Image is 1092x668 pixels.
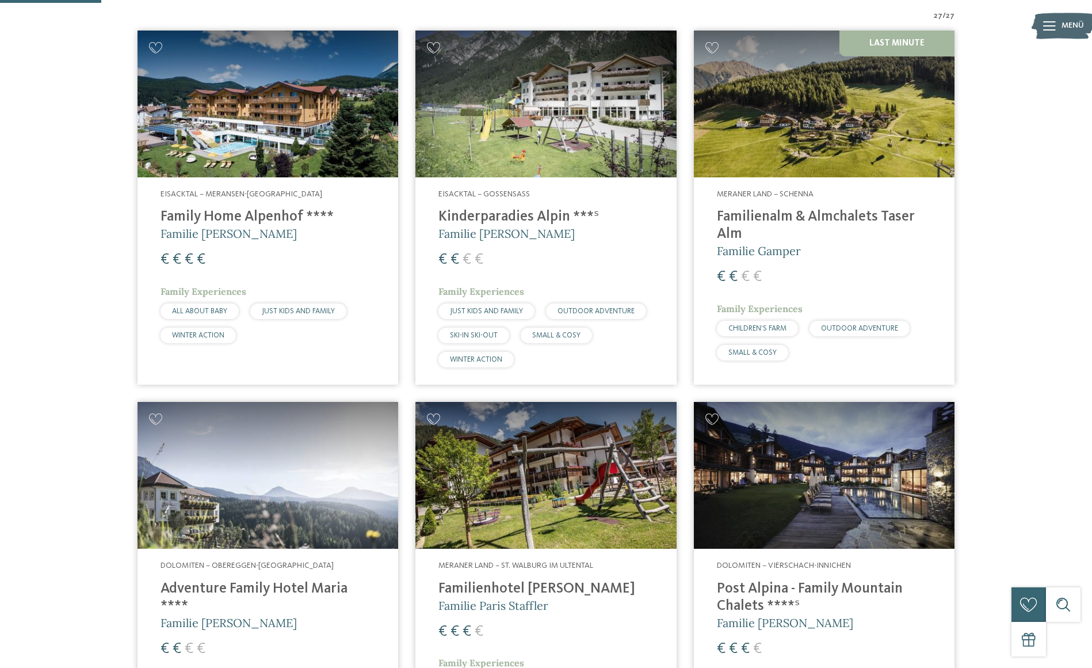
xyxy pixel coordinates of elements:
span: € [717,642,726,656]
span: OUTDOOR ADVENTURE [558,308,635,315]
span: € [753,642,762,656]
span: CHILDREN’S FARM [728,325,786,332]
span: Meraner Land – St. Walburg im Ultental [438,561,593,570]
span: JUST KIDS AND FAMILY [262,308,335,315]
span: OUTDOOR ADVENTURE [821,325,898,332]
span: € [753,270,762,284]
span: 27 [946,10,954,22]
span: Dolomiten – Obereggen-[GEOGRAPHIC_DATA] [161,561,334,570]
span: Familie Gamper [717,244,801,258]
span: Eisacktal – Meransen-[GEOGRAPHIC_DATA] [161,190,322,198]
span: € [161,252,169,267]
a: Familienhotels gesucht? Hier findet ihr die besten! Eisacktal – Meransen-[GEOGRAPHIC_DATA] Family... [138,31,398,385]
img: Family Home Alpenhof **** [138,31,398,177]
span: WINTER ACTION [450,356,502,363]
img: Familienhotels gesucht? Hier findet ihr die besten! [694,31,954,177]
span: € [185,252,193,267]
span: € [475,624,483,639]
span: € [450,252,459,267]
img: Familienhotels gesucht? Hier findet ihr die besten! [415,402,676,549]
span: ALL ABOUT BABY [172,308,227,315]
span: Familie [PERSON_NAME] [161,616,297,630]
span: Family Experiences [717,303,803,314]
h4: Kinderparadies Alpin ***ˢ [438,208,653,226]
span: Eisacktal – Gossensass [438,190,530,198]
span: € [185,642,193,656]
img: Post Alpina - Family Mountain Chalets ****ˢ [694,402,954,549]
a: Familienhotels gesucht? Hier findet ihr die besten! Last Minute Meraner Land – Schenna Familienal... [694,31,954,385]
h4: Adventure Family Hotel Maria **** [161,580,375,615]
span: Dolomiten – Vierschach-Innichen [717,561,851,570]
span: € [161,642,169,656]
span: € [741,642,750,656]
span: € [197,642,205,656]
span: 27 [934,10,942,22]
a: Familienhotels gesucht? Hier findet ihr die besten! Eisacktal – Gossensass Kinderparadies Alpin *... [415,31,676,385]
span: WINTER ACTION [172,332,224,339]
span: SMALL & COSY [532,332,581,339]
span: Familie Paris Staffler [438,598,548,613]
span: Familie [PERSON_NAME] [161,226,297,241]
span: € [450,624,459,639]
span: Familie [PERSON_NAME] [717,616,853,630]
img: Adventure Family Hotel Maria **** [138,402,398,549]
h4: Family Home Alpenhof **** [161,208,375,226]
span: JUST KIDS AND FAMILY [450,308,523,315]
h4: Familienalm & Almchalets Taser Alm [717,208,931,243]
span: € [173,252,181,267]
h4: Familienhotel [PERSON_NAME] [438,580,653,598]
span: € [438,252,447,267]
span: € [438,624,447,639]
span: € [729,642,738,656]
h4: Post Alpina - Family Mountain Chalets ****ˢ [717,580,931,615]
span: Family Experiences [438,286,524,297]
span: € [729,270,738,284]
span: € [463,624,471,639]
span: € [463,252,471,267]
span: / [942,10,946,22]
span: Family Experiences [161,286,246,297]
span: € [173,642,181,656]
span: Meraner Land – Schenna [717,190,814,198]
span: SMALL & COSY [728,349,777,356]
img: Kinderparadies Alpin ***ˢ [415,31,676,177]
span: € [197,252,205,267]
span: SKI-IN SKI-OUT [450,332,498,339]
span: € [717,270,726,284]
span: € [741,270,750,284]
span: € [475,252,483,267]
span: Familie [PERSON_NAME] [438,226,575,241]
